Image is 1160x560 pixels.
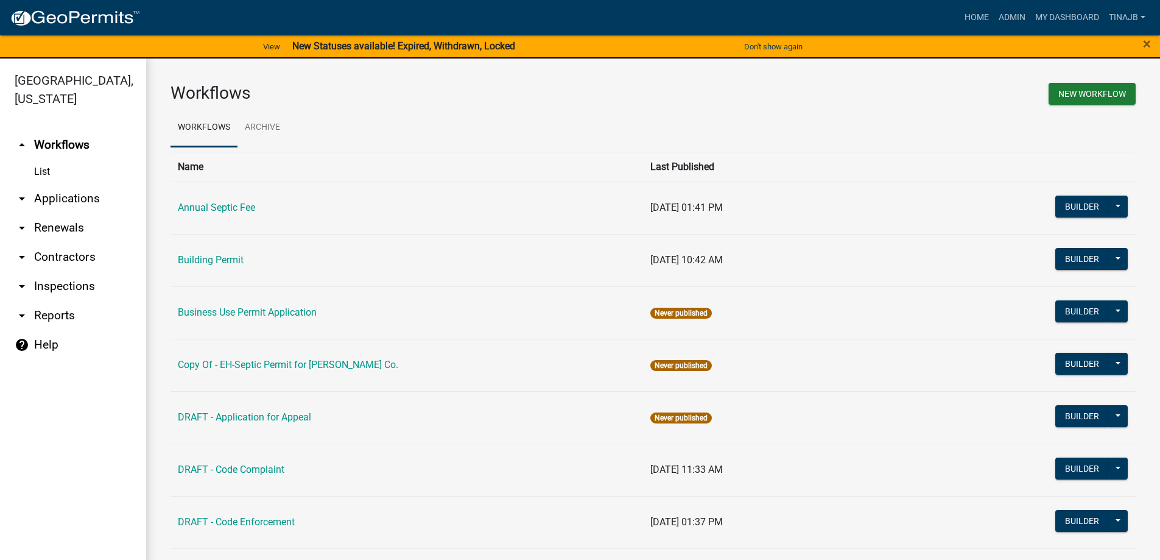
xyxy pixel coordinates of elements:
a: Business Use Permit Application [178,307,317,318]
span: [DATE] 11:33 AM [650,464,723,475]
button: Close [1143,37,1151,51]
i: arrow_drop_down [15,221,29,235]
a: Tinajb [1104,6,1150,29]
a: Annual Septic Fee [178,202,255,213]
span: Never published [650,413,712,424]
a: Home [960,6,994,29]
i: arrow_drop_down [15,308,29,323]
th: Name [170,152,643,182]
button: Builder [1055,353,1109,375]
button: Builder [1055,405,1109,427]
button: Builder [1055,300,1109,322]
a: DRAFT - Code Enforcement [178,516,295,528]
span: [DATE] 10:42 AM [650,254,723,266]
i: arrow_drop_down [15,279,29,294]
button: Don't show again [739,37,807,57]
a: Copy Of - EH-Septic Permit for [PERSON_NAME] Co. [178,359,398,370]
span: Never published [650,308,712,319]
span: × [1143,35,1151,52]
i: arrow_drop_up [15,138,29,152]
a: Workflows [170,108,237,147]
span: Never published [650,360,712,371]
button: Builder [1055,510,1109,532]
span: [DATE] 01:37 PM [650,516,723,528]
a: Admin [994,6,1030,29]
a: Building Permit [178,254,244,266]
a: DRAFT - Application for Appeal [178,411,311,423]
a: View [258,37,285,57]
button: New Workflow [1049,83,1136,105]
strong: New Statuses available! Expired, Withdrawn, Locked [292,40,515,52]
button: Builder [1055,196,1109,218]
button: Builder [1055,248,1109,270]
th: Last Published [643,152,958,182]
a: Archive [237,108,287,147]
span: [DATE] 01:41 PM [650,202,723,213]
a: My Dashboard [1030,6,1104,29]
i: arrow_drop_down [15,191,29,206]
i: help [15,338,29,352]
i: arrow_drop_down [15,250,29,264]
button: Builder [1055,458,1109,480]
a: DRAFT - Code Complaint [178,464,284,475]
h3: Workflows [170,83,644,104]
